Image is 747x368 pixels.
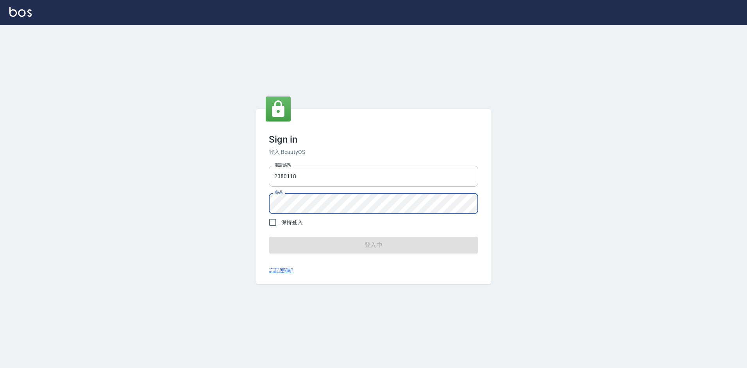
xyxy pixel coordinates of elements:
img: Logo [9,7,32,17]
span: 保持登入 [281,218,303,227]
label: 電話號碼 [274,162,291,168]
h6: 登入 BeautyOS [269,148,478,156]
label: 密碼 [274,189,282,195]
a: 忘記密碼? [269,266,293,275]
h3: Sign in [269,134,478,145]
